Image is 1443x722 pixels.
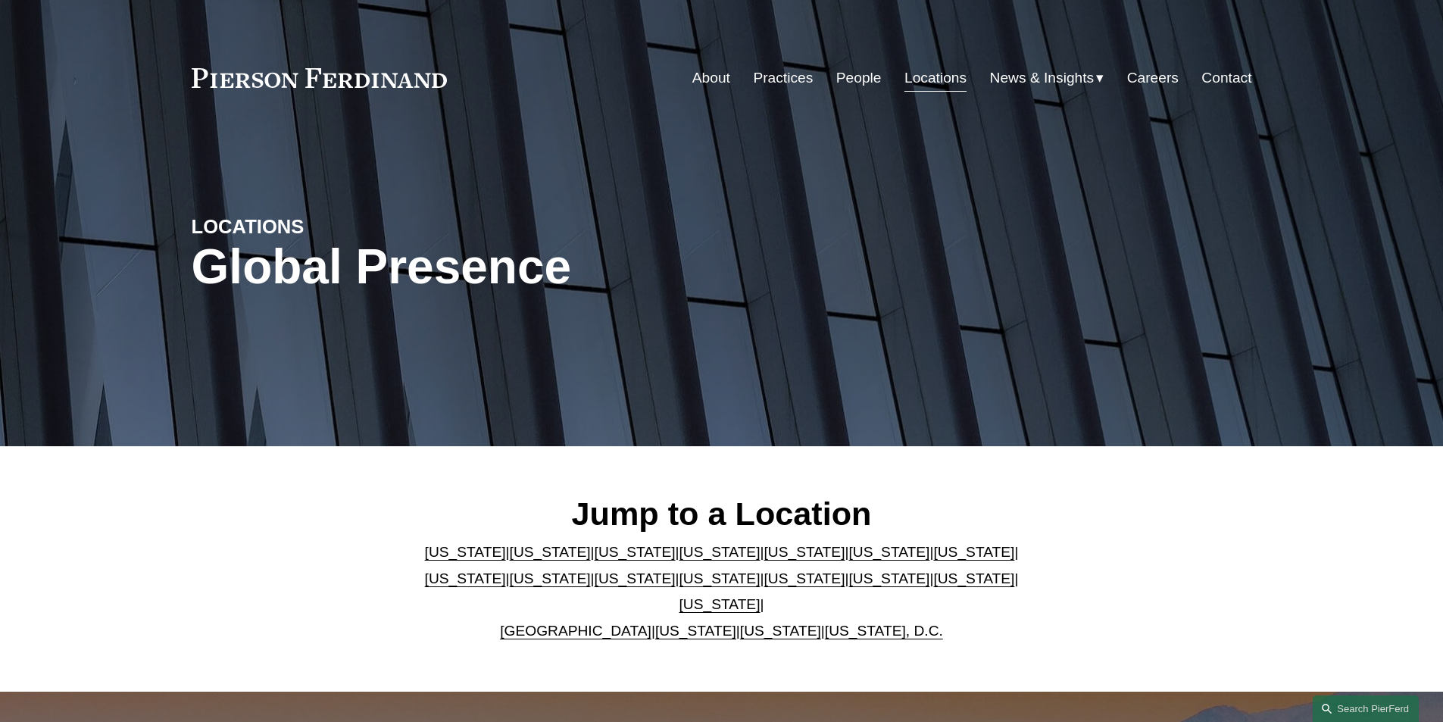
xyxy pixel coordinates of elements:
a: [US_STATE] [510,570,591,586]
a: [US_STATE] [595,544,676,560]
h1: Global Presence [192,239,898,295]
a: [US_STATE] [764,570,845,586]
a: [US_STATE] [679,596,761,612]
a: [US_STATE] [679,544,761,560]
a: Contact [1201,64,1251,92]
a: [US_STATE] [740,623,821,639]
a: Careers [1127,64,1179,92]
a: Search this site [1313,695,1419,722]
a: [US_STATE] [425,544,506,560]
a: About [692,64,730,92]
a: [US_STATE] [933,570,1014,586]
a: Locations [904,64,967,92]
h4: LOCATIONS [192,214,457,239]
a: [GEOGRAPHIC_DATA] [500,623,651,639]
a: [US_STATE] [425,570,506,586]
a: [US_STATE] [510,544,591,560]
a: [US_STATE] [764,544,845,560]
a: [US_STATE] [655,623,736,639]
h2: Jump to a Location [412,494,1031,533]
a: [US_STATE] [595,570,676,586]
a: [US_STATE] [679,570,761,586]
a: [US_STATE] [848,570,929,586]
span: News & Insights [990,65,1095,92]
a: [US_STATE], D.C. [825,623,943,639]
a: [US_STATE] [848,544,929,560]
a: folder dropdown [990,64,1104,92]
a: Practices [753,64,813,92]
a: People [836,64,882,92]
a: [US_STATE] [933,544,1014,560]
p: | | | | | | | | | | | | | | | | | | [412,539,1031,644]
